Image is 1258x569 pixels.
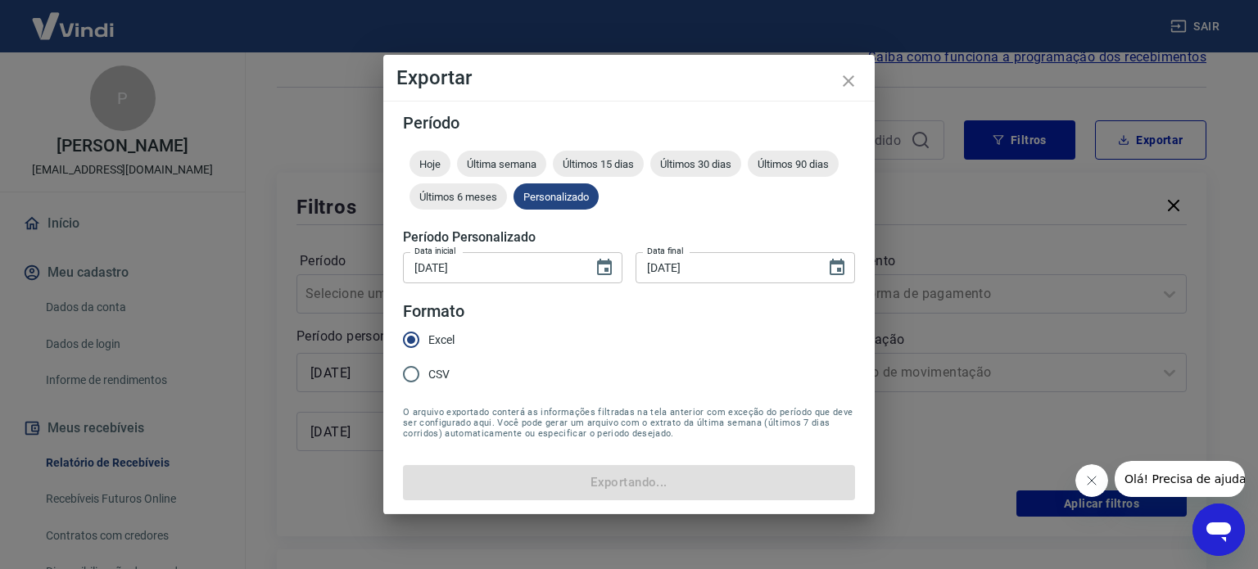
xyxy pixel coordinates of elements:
span: Personalizado [514,191,599,203]
div: Personalizado [514,183,599,210]
div: Hoje [410,151,450,177]
div: Últimos 15 dias [553,151,644,177]
iframe: Mensagem da empresa [1115,461,1245,497]
span: Últimos 6 meses [410,191,507,203]
span: Últimos 30 dias [650,158,741,170]
span: Hoje [410,158,450,170]
label: Data final [647,245,684,257]
button: Choose date, selected date is 13 de set de 2025 [588,251,621,284]
button: close [829,61,868,101]
input: DD/MM/YYYY [636,252,814,282]
span: Olá! Precisa de ajuda? [10,11,138,25]
label: Data inicial [414,245,456,257]
div: Últimos 6 meses [410,183,507,210]
legend: Formato [403,300,464,323]
input: DD/MM/YYYY [403,252,581,282]
span: Excel [428,332,455,349]
h5: Período [403,115,855,131]
iframe: Botão para abrir a janela de mensagens [1192,504,1245,556]
div: Últimos 30 dias [650,151,741,177]
button: Choose date, selected date is 17 de set de 2025 [821,251,853,284]
span: Última semana [457,158,546,170]
h5: Período Personalizado [403,229,855,246]
span: Últimos 90 dias [748,158,839,170]
div: Última semana [457,151,546,177]
span: Últimos 15 dias [553,158,644,170]
span: CSV [428,366,450,383]
iframe: Fechar mensagem [1075,464,1108,497]
div: Últimos 90 dias [748,151,839,177]
h4: Exportar [396,68,862,88]
span: O arquivo exportado conterá as informações filtradas na tela anterior com exceção do período que ... [403,407,855,439]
